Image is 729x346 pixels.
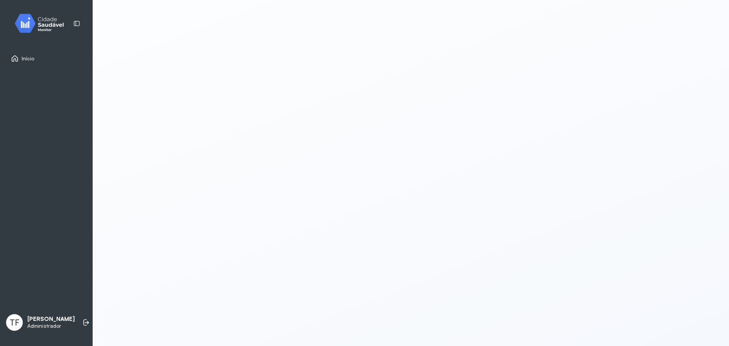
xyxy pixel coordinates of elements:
span: TF [10,318,19,327]
p: Administrador [27,323,75,329]
a: Início [11,55,82,62]
p: [PERSON_NAME] [27,316,75,323]
span: Início [22,55,35,62]
img: monitor.svg [8,12,76,35]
